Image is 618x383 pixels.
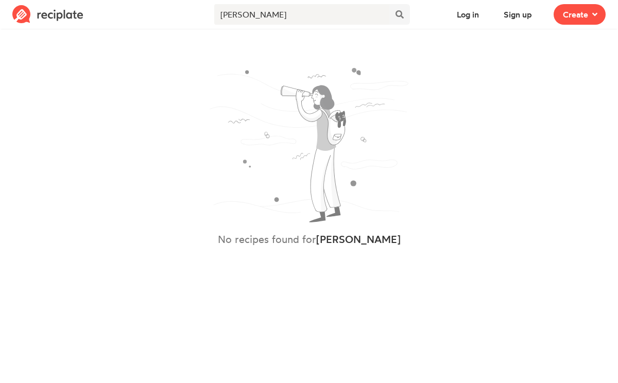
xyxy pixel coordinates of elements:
[210,68,409,222] img: binoculars.svg
[554,4,606,25] button: Create
[448,4,488,25] button: Log in
[563,8,588,21] span: Create
[12,5,83,24] img: Reciplate
[214,4,389,25] input: Search
[316,233,401,246] strong: [PERSON_NAME]
[218,233,401,246] h2: No recipes found for
[494,4,541,25] button: Sign up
